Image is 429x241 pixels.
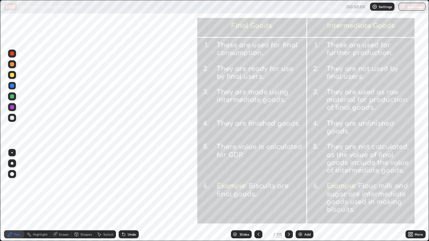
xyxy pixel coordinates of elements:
[277,231,282,237] div: 115
[59,233,69,236] div: Eraser
[80,233,92,236] div: Shapes
[33,233,48,236] div: Highlight
[240,233,249,236] div: Slides
[273,232,275,236] div: /
[298,232,303,237] img: add-slide-button
[415,233,423,236] div: More
[14,233,20,236] div: Pen
[399,3,426,11] button: End Class
[103,233,113,236] div: Select
[372,4,377,9] img: class-settings-icons
[379,5,392,8] p: Settings
[20,4,82,9] p: SECTORS OF INDIAN ECONOMY
[128,233,136,236] div: Undo
[6,4,15,9] p: LIVE
[304,233,311,236] div: Add
[265,232,272,236] div: 15
[401,4,406,9] img: end-class-cross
